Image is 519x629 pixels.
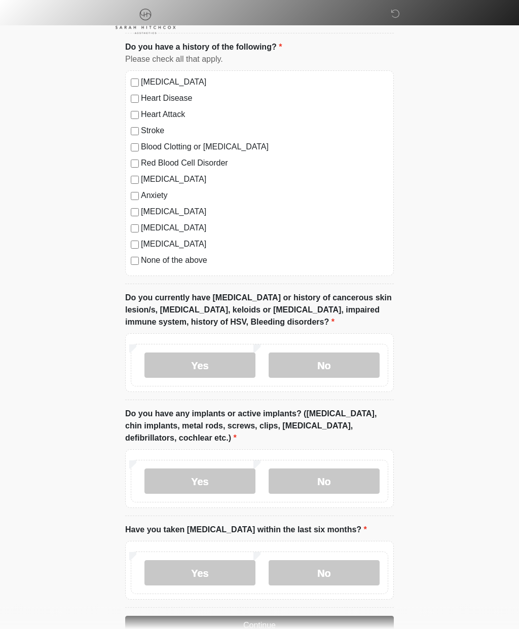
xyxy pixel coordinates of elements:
[131,79,139,87] input: [MEDICAL_DATA]
[125,42,282,54] label: Do you have a history of the following?
[131,144,139,152] input: Blood Clotting or [MEDICAL_DATA]
[144,561,255,586] label: Yes
[131,128,139,136] input: Stroke
[131,257,139,265] input: None of the above
[269,353,380,378] label: No
[131,160,139,168] input: Red Blood Cell Disorder
[269,561,380,586] label: No
[141,239,388,251] label: [MEDICAL_DATA]
[141,76,388,89] label: [MEDICAL_DATA]
[131,95,139,103] input: Heart Disease
[125,408,394,445] label: Do you have any implants or active implants? ([MEDICAL_DATA], chin implants, metal rods, screws, ...
[141,174,388,186] label: [MEDICAL_DATA]
[144,469,255,494] label: Yes
[141,255,388,267] label: None of the above
[131,241,139,249] input: [MEDICAL_DATA]
[141,109,388,121] label: Heart Attack
[115,8,176,34] img: Sarah Hitchcox Aesthetics Logo
[141,190,388,202] label: Anxiety
[125,524,367,536] label: Have you taken [MEDICAL_DATA] within the last six months?
[131,176,139,184] input: [MEDICAL_DATA]
[141,141,388,153] label: Blood Clotting or [MEDICAL_DATA]
[131,192,139,201] input: Anxiety
[125,54,394,66] div: Please check all that apply.
[141,125,388,137] label: Stroke
[141,158,388,170] label: Red Blood Cell Disorder
[131,225,139,233] input: [MEDICAL_DATA]
[269,469,380,494] label: No
[131,111,139,120] input: Heart Attack
[141,93,388,105] label: Heart Disease
[141,206,388,218] label: [MEDICAL_DATA]
[141,222,388,234] label: [MEDICAL_DATA]
[144,353,255,378] label: Yes
[131,209,139,217] input: [MEDICAL_DATA]
[125,292,394,329] label: Do you currently have [MEDICAL_DATA] or history of cancerous skin lesion/s, [MEDICAL_DATA], keloi...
